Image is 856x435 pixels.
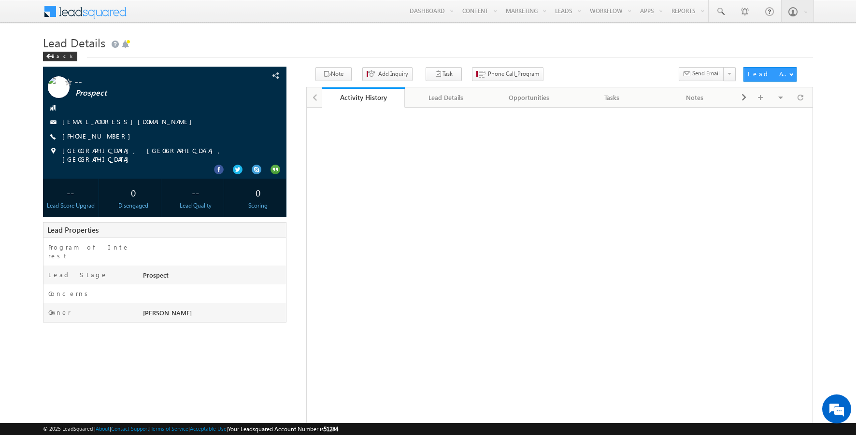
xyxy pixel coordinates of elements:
div: Activity History [329,93,398,102]
div: Notes [661,92,728,103]
a: Tasks [571,87,654,108]
button: Task [426,67,462,81]
img: Profile photo [48,76,70,101]
button: Lead Actions [743,67,797,82]
a: Opportunities [488,87,571,108]
span: [GEOGRAPHIC_DATA], [GEOGRAPHIC_DATA], [GEOGRAPHIC_DATA] [62,146,261,164]
label: Owner [48,308,71,317]
span: © 2025 LeadSquared | | | | | [43,424,338,434]
div: Disengaged [108,201,158,210]
a: Lead Details [405,87,488,108]
span: Lead Details [43,35,105,50]
div: Back [43,52,77,61]
span: Prospect [75,88,228,98]
span: Your Leadsquared Account Number is [228,425,338,433]
label: Lead Stage [48,270,108,279]
div: Scoring [232,201,283,210]
span: Lead Properties [47,225,99,235]
a: Activity History [322,87,405,108]
a: About [96,425,110,432]
a: Contact Support [111,425,149,432]
button: Add Inquiry [362,67,413,81]
button: Send Email [679,67,724,81]
span: -- [74,76,227,86]
span: Add Inquiry [378,70,408,78]
div: Lead Quality [170,201,221,210]
span: Phone Call_Program [488,70,539,78]
div: 0 [232,183,283,201]
a: Acceptable Use [190,425,227,432]
label: Program of Interest [48,243,131,260]
div: -- [45,183,96,201]
a: Notes [654,87,737,108]
label: Concerns [48,289,91,298]
div: Tasks [579,92,645,103]
span: [PHONE_NUMBER] [62,132,135,141]
div: Lead Details [413,92,479,103]
div: -- [170,183,221,201]
a: Back [43,51,82,59]
div: 0 [108,183,158,201]
button: Phone Call_Program [472,67,543,81]
button: Note [315,67,352,81]
div: Opportunities [496,92,562,103]
a: [EMAIL_ADDRESS][DOMAIN_NAME] [62,117,197,126]
div: Lead Score Upgrad [45,201,96,210]
div: Prospect [141,270,286,284]
a: Terms of Service [151,425,188,432]
span: 51284 [324,425,338,433]
div: Lead Actions [748,70,789,78]
span: [PERSON_NAME] [143,309,192,317]
span: Send Email [692,69,720,78]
